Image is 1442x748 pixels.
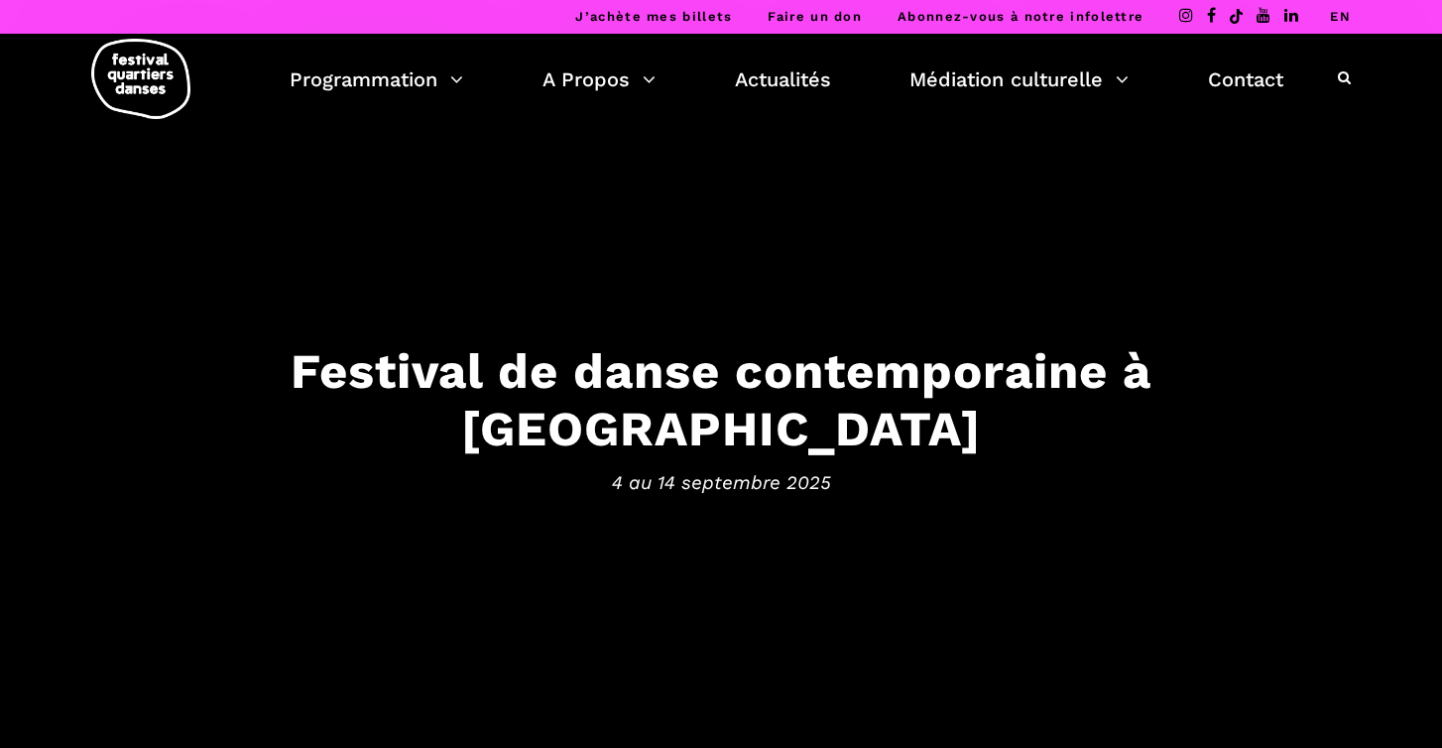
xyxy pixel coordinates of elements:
a: Programmation [290,62,463,96]
a: Médiation culturelle [909,62,1129,96]
a: Faire un don [768,9,862,24]
a: J’achète mes billets [575,9,732,24]
a: Abonnez-vous à notre infolettre [898,9,1143,24]
a: A Propos [542,62,656,96]
h3: Festival de danse contemporaine à [GEOGRAPHIC_DATA] [106,341,1336,458]
a: Contact [1208,62,1283,96]
span: 4 au 14 septembre 2025 [106,468,1336,498]
img: logo-fqd-med [91,39,190,119]
a: Actualités [735,62,831,96]
a: EN [1330,9,1351,24]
